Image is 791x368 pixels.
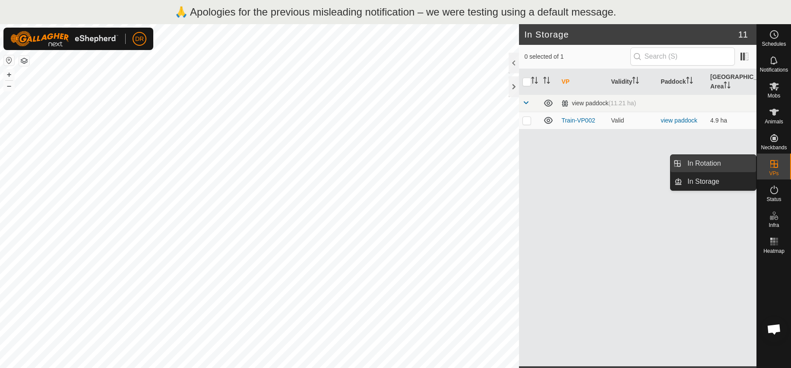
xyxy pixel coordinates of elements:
img: Gallagher Logo [10,31,118,47]
div: Open chat [761,316,787,342]
td: 4.9 ha [707,112,756,129]
span: VPs [769,171,778,176]
div: view paddock [561,100,636,107]
span: 11 [738,28,748,41]
a: In Rotation [682,155,756,172]
a: In Storage [682,173,756,190]
span: 0 selected of 1 [524,52,630,61]
a: Train-VP002 [561,117,595,124]
th: VP [558,69,607,95]
span: Status [766,197,781,202]
span: Infra [769,223,779,228]
button: + [4,69,14,80]
button: Reset Map [4,55,14,66]
h2: In Storage [524,29,738,40]
button: – [4,81,14,91]
span: Neckbands [761,145,787,150]
span: Animals [765,119,783,124]
span: (11.21 ha) [608,100,636,107]
span: Heatmap [763,248,785,254]
li: In Rotation [671,155,756,172]
p: 🙏 Apologies for the previous misleading notification – we were testing using a default message. [175,4,617,20]
input: Search (S) [630,47,735,66]
th: Validity [607,69,657,95]
button: Map Layers [19,56,29,66]
a: view paddock [661,117,697,124]
th: Paddock [657,69,707,95]
span: In Rotation [687,158,721,169]
span: DR [135,35,144,44]
th: [GEOGRAPHIC_DATA] Area [707,69,756,95]
span: Schedules [762,41,786,47]
span: In Storage [687,176,719,187]
li: In Storage [671,173,756,190]
span: Notifications [760,67,788,72]
span: Mobs [768,93,780,98]
td: Valid [607,112,657,129]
